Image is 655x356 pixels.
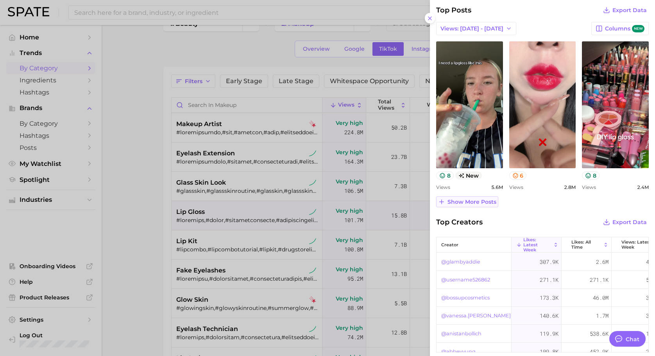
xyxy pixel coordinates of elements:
a: @anistanbollich [441,329,481,338]
span: new [632,25,644,32]
span: Views [582,184,596,190]
span: Views [436,184,450,190]
button: 6 [509,171,527,180]
span: 2.6m [596,257,608,267]
span: 2.4m [637,184,649,190]
a: @bossupcosmetics [441,293,490,303]
button: 8 [436,171,454,180]
a: @username526862 [441,275,490,285]
span: Views [509,184,523,190]
span: Views: Latest Week [621,240,651,250]
span: new [455,171,482,180]
span: Top Creators [436,217,483,228]
button: Show more posts [436,196,498,207]
a: @vanessa.[PERSON_NAME] [441,311,511,320]
button: 8 [582,171,600,180]
span: Show more posts [447,199,496,205]
button: Columnsnew [591,22,649,35]
span: 271.1k [590,275,608,285]
span: Export Data [612,7,647,14]
span: creator [441,242,458,247]
span: 1.7m [596,311,608,320]
span: 173.3k [540,293,558,303]
button: Likes: All Time [562,237,612,253]
span: 538.6k [590,329,608,338]
span: 271.1k [540,275,558,285]
span: Likes: All Time [571,240,601,250]
span: Top Posts [436,5,471,16]
span: Columns [605,25,644,32]
span: 5.6m [491,184,503,190]
span: 140.6k [540,311,558,320]
span: Views: [DATE] - [DATE] [440,25,503,32]
button: Export Data [601,217,649,228]
span: 307.9k [540,257,558,267]
button: Views: [DATE] - [DATE] [436,22,516,35]
span: Likes: Latest Week [523,237,551,253]
button: Likes: Latest Week [512,237,562,253]
button: Export Data [601,5,649,16]
a: @glambyaddie [441,257,480,267]
span: 46.0m [593,293,608,303]
span: 2.8m [564,184,576,190]
span: 119.9k [540,329,558,338]
span: Export Data [612,219,647,226]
